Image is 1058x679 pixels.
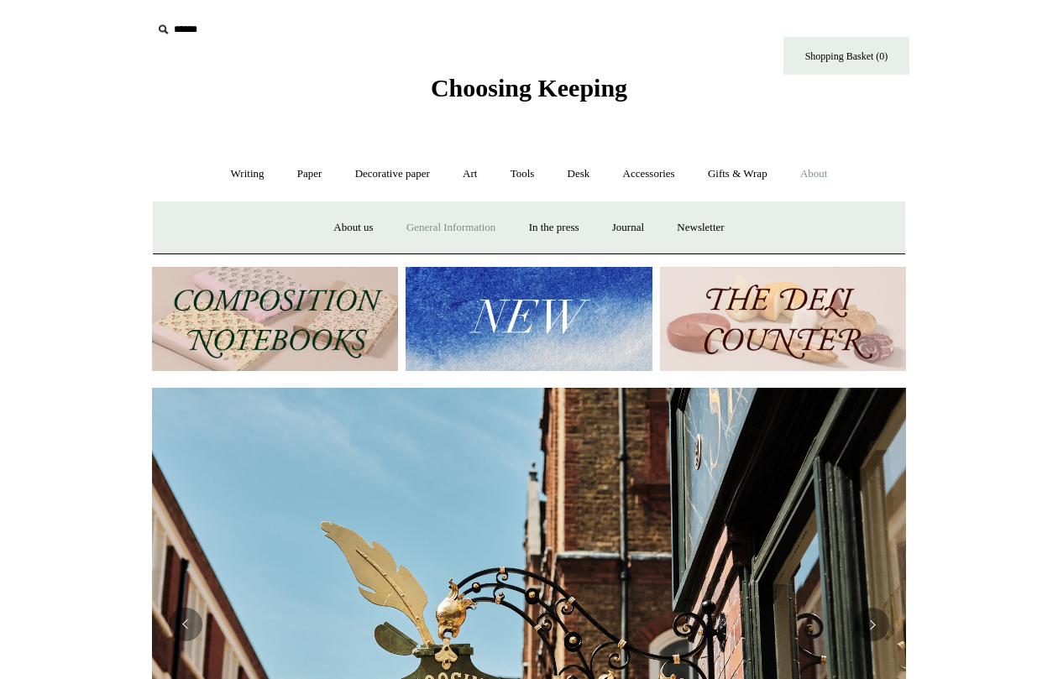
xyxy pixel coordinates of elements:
a: Accessories [608,152,690,196]
a: Choosing Keeping [431,87,627,99]
a: Newsletter [662,206,739,250]
a: Shopping Basket (0) [783,37,909,75]
a: In the press [514,206,594,250]
button: Next [856,608,889,641]
span: Choosing Keeping [431,74,627,102]
a: Decorative paper [340,152,445,196]
a: Gifts & Wrap [693,152,783,196]
a: About [785,152,843,196]
a: Paper [282,152,338,196]
a: General Information [391,206,511,250]
a: Art [448,152,492,196]
button: Previous [169,608,202,641]
a: Desk [553,152,605,196]
img: The Deli Counter [660,267,906,372]
a: Journal [597,206,659,250]
img: 202302 Composition ledgers.jpg__PID:69722ee6-fa44-49dd-a067-31375e5d54ec [152,267,398,372]
a: About us [318,206,388,250]
a: Tools [495,152,550,196]
a: Writing [216,152,280,196]
img: New.jpg__PID:f73bdf93-380a-4a35-bcfe-7823039498e1 [406,267,652,372]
